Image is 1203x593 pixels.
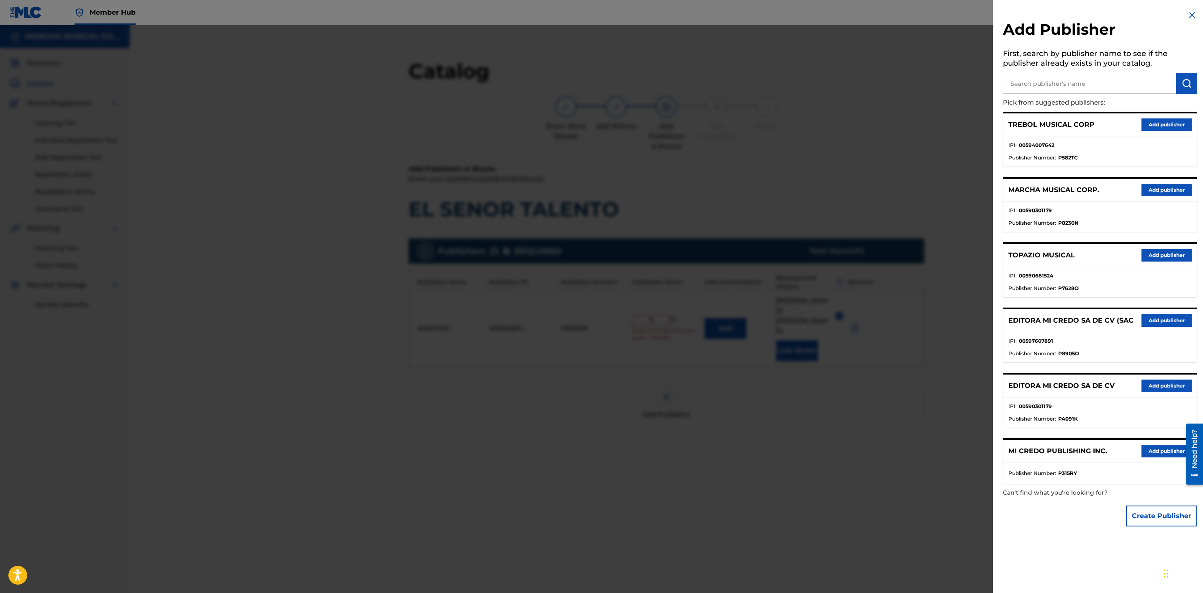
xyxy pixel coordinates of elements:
span: IPI : [1008,403,1017,410]
span: IPI : [1008,272,1017,280]
p: Pick from suggested publishers: [1003,94,1149,112]
p: EDITORA MI CREDO SA DE CV (SAC [1008,316,1134,326]
strong: 00590301179 [1019,207,1052,214]
strong: 00590301179 [1019,403,1052,410]
p: MI CREDO PUBLISHING INC. [1008,446,1107,456]
button: Add publisher [1141,118,1192,131]
strong: P315RY [1058,470,1077,477]
strong: 00594007642 [1019,141,1054,149]
div: Arrastrar [1164,561,1169,586]
input: Search publisher's name [1003,73,1176,94]
strong: 00597607891 [1019,337,1053,345]
iframe: Chat Widget [1161,553,1203,593]
img: Top Rightsholder [75,8,85,18]
button: Create Publisher [1126,506,1197,526]
strong: P8230N [1058,219,1079,227]
button: Add publisher [1141,445,1192,457]
img: Search Works [1182,78,1192,88]
img: MLC Logo [10,6,42,18]
div: Widget de chat [1161,553,1203,593]
button: Add publisher [1141,184,1192,196]
strong: P582TC [1058,154,1078,162]
button: Add publisher [1141,249,1192,262]
span: Member Hub [90,8,136,17]
strong: PA091K [1058,415,1078,423]
h2: Add Publisher [1003,20,1197,41]
span: Publisher Number : [1008,154,1056,162]
strong: P8905O [1058,350,1079,357]
strong: 00590681524 [1019,272,1053,280]
p: Can't find what you're looking for? [1003,484,1149,501]
span: IPI : [1008,337,1017,345]
span: IPI : [1008,141,1017,149]
span: Publisher Number : [1008,285,1056,292]
span: Publisher Number : [1008,470,1056,477]
p: TOPAZIO MUSICAL [1008,250,1075,260]
p: EDITORA MI CREDO SA DE CV [1008,381,1115,391]
span: Publisher Number : [1008,219,1056,227]
h5: First, search by publisher name to see if the publisher already exists in your catalog. [1003,46,1197,73]
span: Publisher Number : [1008,350,1056,357]
span: IPI : [1008,207,1017,214]
iframe: Resource Center [1180,420,1203,488]
button: Add publisher [1141,314,1192,327]
strong: P7628O [1058,285,1079,292]
button: Add publisher [1141,380,1192,392]
span: Publisher Number : [1008,415,1056,423]
p: MARCHA MUSICAL CORP. [1008,185,1099,195]
p: TREBOL MUSICAL CORP [1008,120,1095,130]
